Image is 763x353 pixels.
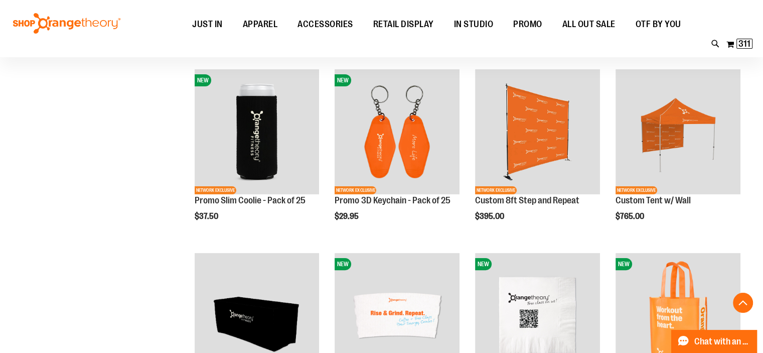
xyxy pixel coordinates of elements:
[513,13,542,36] span: PROMO
[694,337,751,346] span: Chat with an Expert
[470,64,605,242] div: product
[335,195,450,205] a: Promo 3D Keychain - Pack of 25
[616,195,691,205] a: Custom Tent w/ Wall
[335,69,460,196] a: Promo 3D Keychain - Pack of 25NEWNETWORK EXCLUSIVE
[335,258,351,270] span: NEW
[297,13,353,36] span: ACCESSORIES
[335,74,351,86] span: NEW
[671,330,757,353] button: Chat with an Expert
[195,69,320,196] a: Promo Slim Coolie - Pack of 25NEWNETWORK EXCLUSIVE
[243,13,278,36] span: APPAREL
[475,69,600,196] a: OTF 8ft Step and RepeatNETWORK EXCLUSIVE
[475,69,600,194] img: OTF 8ft Step and Repeat
[335,186,376,194] span: NETWORK EXCLUSIVE
[195,186,236,194] span: NETWORK EXCLUSIVE
[195,74,211,86] span: NEW
[190,64,325,247] div: product
[475,258,492,270] span: NEW
[335,69,460,194] img: Promo 3D Keychain - Pack of 25
[562,13,616,36] span: ALL OUT SALE
[611,64,745,242] div: product
[192,13,223,36] span: JUST IN
[475,212,506,221] span: $395.00
[373,13,434,36] span: RETAIL DISPLAY
[616,69,740,196] a: OTF Custom Tent w/single sided wall OrangeNETWORK EXCLUSIVE
[475,195,579,205] a: Custom 8ft Step and Repeat
[616,186,657,194] span: NETWORK EXCLUSIVE
[636,13,681,36] span: OTF BY YOU
[195,69,320,194] img: Promo Slim Coolie - Pack of 25
[195,212,220,221] span: $37.50
[12,13,122,34] img: Shop Orangetheory
[335,212,360,221] span: $29.95
[733,293,753,313] button: Back To Top
[616,258,632,270] span: NEW
[475,186,517,194] span: NETWORK EXCLUSIVE
[330,64,465,247] div: product
[738,39,750,49] span: 311
[616,69,740,194] img: OTF Custom Tent w/single sided wall Orange
[195,195,306,205] a: Promo Slim Coolie - Pack of 25
[454,13,494,36] span: IN STUDIO
[616,212,646,221] span: $765.00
